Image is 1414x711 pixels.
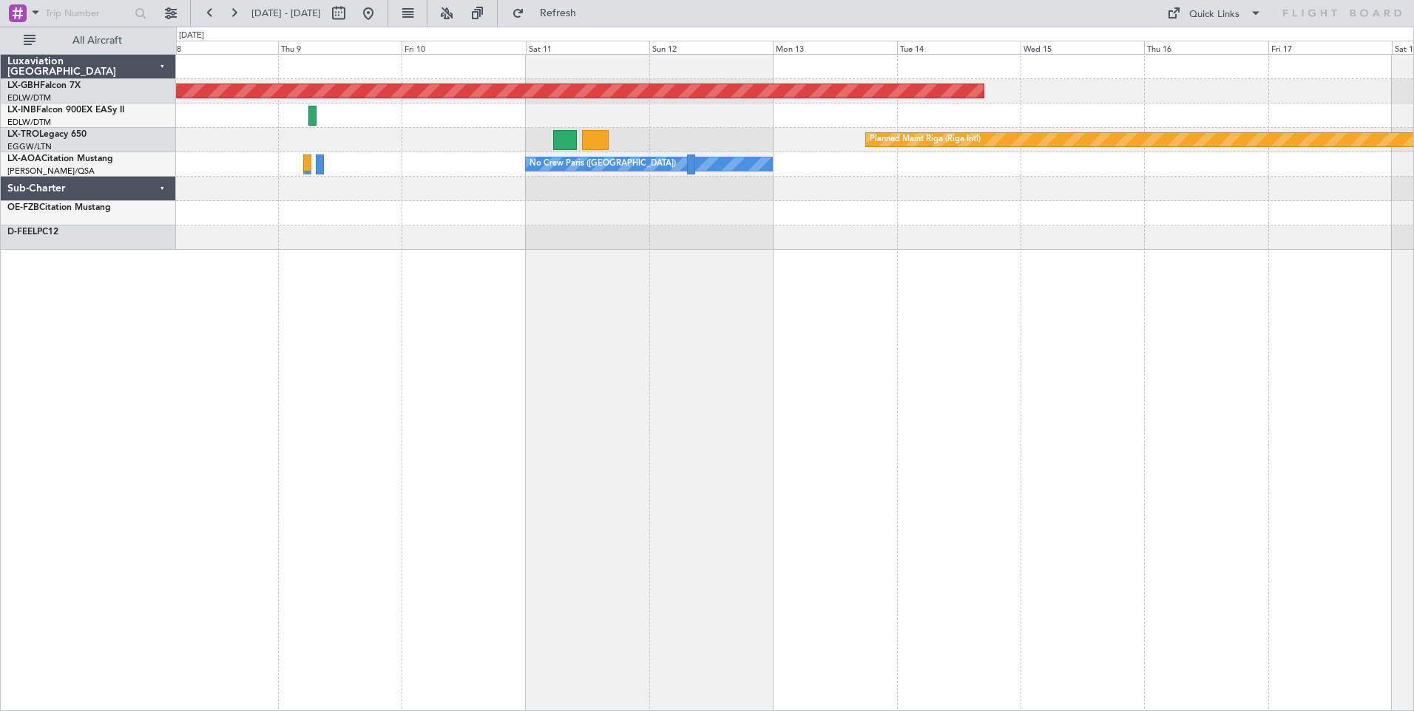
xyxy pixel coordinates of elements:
[38,35,156,46] span: All Aircraft
[16,29,160,52] button: All Aircraft
[649,41,773,54] div: Sun 12
[402,41,525,54] div: Fri 10
[897,41,1021,54] div: Tue 14
[7,203,111,212] a: OE-FZBCitation Mustang
[527,8,589,18] span: Refresh
[7,228,58,237] a: D-FEELPC12
[251,7,321,20] span: [DATE] - [DATE]
[7,141,52,152] a: EGGW/LTN
[7,203,39,212] span: OE-FZB
[155,41,278,54] div: Wed 8
[526,41,649,54] div: Sat 11
[1021,41,1144,54] div: Wed 15
[7,130,87,139] a: LX-TROLegacy 650
[773,41,896,54] div: Mon 13
[45,2,130,24] input: Trip Number
[870,129,981,151] div: Planned Maint Riga (Riga Intl)
[7,117,51,128] a: EDLW/DTM
[1268,41,1392,54] div: Fri 17
[7,154,41,163] span: LX-AOA
[7,130,39,139] span: LX-TRO
[7,166,95,177] a: [PERSON_NAME]/QSA
[1160,1,1269,25] button: Quick Links
[7,228,37,237] span: D-FEEL
[7,81,81,90] a: LX-GBHFalcon 7X
[278,41,402,54] div: Thu 9
[1144,41,1268,54] div: Thu 16
[7,106,124,115] a: LX-INBFalcon 900EX EASy II
[179,30,204,42] div: [DATE]
[7,92,51,103] a: EDLW/DTM
[7,106,36,115] span: LX-INB
[7,154,113,163] a: LX-AOACitation Mustang
[7,81,40,90] span: LX-GBH
[530,153,676,175] div: No Crew Paris ([GEOGRAPHIC_DATA])
[1189,7,1239,22] div: Quick Links
[505,1,594,25] button: Refresh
